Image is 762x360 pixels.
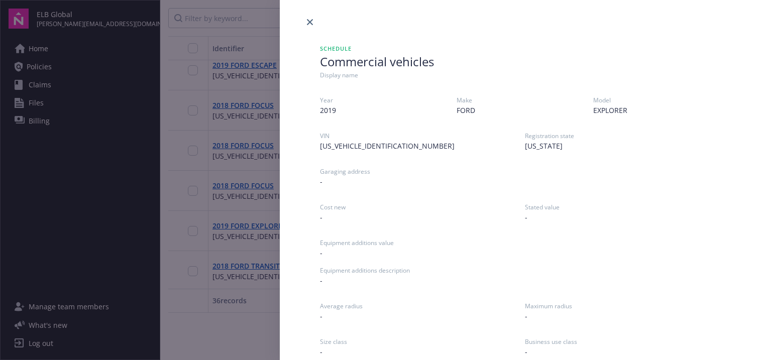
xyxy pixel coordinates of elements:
span: Garaging address [320,167,722,176]
span: FORD [457,105,585,115]
span: Display name [320,71,722,80]
span: - [320,346,517,357]
span: - [320,275,722,286]
a: close [304,16,316,28]
span: Cost new [320,203,517,212]
span: Make [457,96,585,105]
span: EXPLORER [593,105,722,115]
span: - [320,311,517,321]
span: Stated value [525,203,722,212]
span: Equipment additions description [320,266,722,275]
span: - [525,346,722,357]
span: Average radius [320,302,517,311]
span: [US_VEHICLE_IDENTIFICATION_NUMBER] [320,141,517,151]
span: Size class [320,337,517,346]
span: Maximum radius [525,302,722,311]
span: - [320,176,722,187]
span: Year [320,96,449,105]
span: - [320,212,517,222]
span: [US_STATE] [525,141,722,151]
span: Business use class [525,337,722,346]
span: Equipment additions value [320,238,722,248]
span: Schedule [320,44,722,53]
span: - [525,311,722,321]
span: VIN [320,132,517,141]
span: Commercial vehicles [320,53,722,71]
span: Registration state [525,132,722,141]
span: - [525,212,722,222]
span: Model [593,96,722,105]
span: 2019 [320,105,449,115]
span: - [320,248,722,258]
